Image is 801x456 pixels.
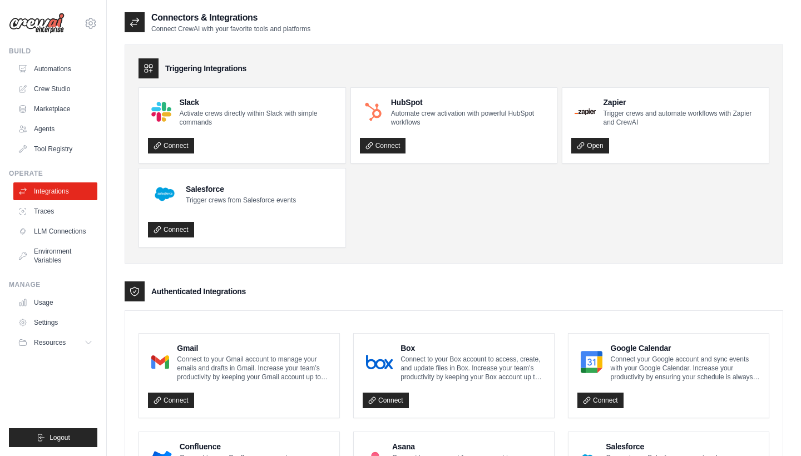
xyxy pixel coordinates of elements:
[148,138,194,153] a: Connect
[604,109,760,127] p: Trigger crews and automate workflows with Zapier and CrewAI
[151,11,310,24] h2: Connectors & Integrations
[610,343,760,354] h4: Google Calendar
[9,280,97,289] div: Manage
[13,80,97,98] a: Crew Studio
[177,343,330,354] h4: Gmail
[13,182,97,200] a: Integrations
[9,428,97,447] button: Logout
[148,393,194,408] a: Connect
[165,63,246,74] h3: Triggering Integrations
[360,138,406,153] a: Connect
[177,355,330,381] p: Connect to your Gmail account to manage your emails and drafts in Gmail. Increase your team’s pro...
[13,60,97,78] a: Automations
[151,181,178,207] img: Salesforce Logo
[13,140,97,158] a: Tool Registry
[9,169,97,178] div: Operate
[392,441,545,452] h4: Asana
[13,120,97,138] a: Agents
[581,351,602,373] img: Google Calendar Logo
[610,355,760,381] p: Connect your Google account and sync events with your Google Calendar. Increase your productivity...
[363,393,409,408] a: Connect
[606,441,760,452] h4: Salesforce
[571,138,609,153] a: Open
[391,97,548,108] h4: HubSpot
[186,196,296,205] p: Trigger crews from Salesforce events
[366,351,393,373] img: Box Logo
[151,286,246,297] h3: Authenticated Integrations
[151,102,171,122] img: Slack Logo
[9,47,97,56] div: Build
[151,351,169,373] img: Gmail Logo
[577,393,624,408] a: Connect
[50,433,70,442] span: Logout
[13,334,97,351] button: Resources
[363,102,383,122] img: HubSpot Logo
[400,355,545,381] p: Connect to your Box account to access, create, and update files in Box. Increase your team’s prod...
[13,314,97,331] a: Settings
[604,97,760,108] h4: Zapier
[180,441,330,452] h4: Confluence
[13,202,97,220] a: Traces
[186,184,296,195] h4: Salesforce
[34,338,66,347] span: Resources
[575,108,595,115] img: Zapier Logo
[151,24,310,33] p: Connect CrewAI with your favorite tools and platforms
[13,222,97,240] a: LLM Connections
[148,222,194,237] a: Connect
[13,100,97,118] a: Marketplace
[179,97,336,108] h4: Slack
[400,343,545,354] h4: Box
[9,13,65,34] img: Logo
[179,109,336,127] p: Activate crews directly within Slack with simple commands
[13,294,97,311] a: Usage
[13,242,97,269] a: Environment Variables
[391,109,548,127] p: Automate crew activation with powerful HubSpot workflows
